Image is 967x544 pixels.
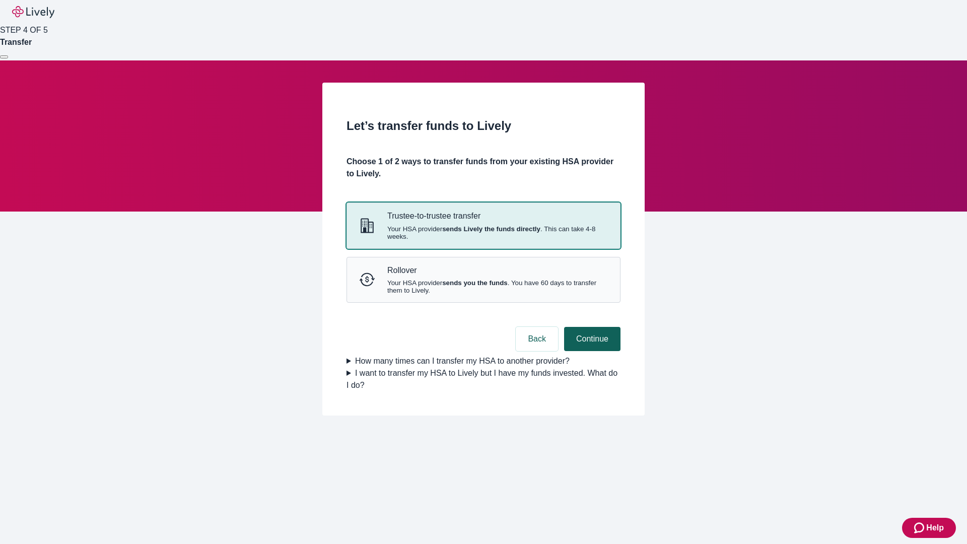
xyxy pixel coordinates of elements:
[359,271,375,288] svg: Rollover
[347,156,620,180] h4: Choose 1 of 2 ways to transfer funds from your existing HSA provider to Lively.
[914,522,926,534] svg: Zendesk support icon
[347,367,620,391] summary: I want to transfer my HSA to Lively but I have my funds invested. What do I do?
[347,257,620,302] button: RolloverRolloverYour HSA providersends you the funds. You have 60 days to transfer them to Lively.
[347,355,620,367] summary: How many times can I transfer my HSA to another provider?
[12,6,54,18] img: Lively
[387,279,608,294] span: Your HSA provider . You have 60 days to transfer them to Lively.
[387,265,608,275] p: Rollover
[347,117,620,135] h2: Let’s transfer funds to Lively
[359,218,375,234] svg: Trustee-to-trustee
[442,225,540,233] strong: sends Lively the funds directly
[902,518,956,538] button: Zendesk support iconHelp
[564,327,620,351] button: Continue
[387,211,608,221] p: Trustee-to-trustee transfer
[347,203,620,248] button: Trustee-to-trusteeTrustee-to-trustee transferYour HSA providersends Lively the funds directly. Th...
[442,279,508,287] strong: sends you the funds
[926,522,944,534] span: Help
[516,327,558,351] button: Back
[387,225,608,240] span: Your HSA provider . This can take 4-8 weeks.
